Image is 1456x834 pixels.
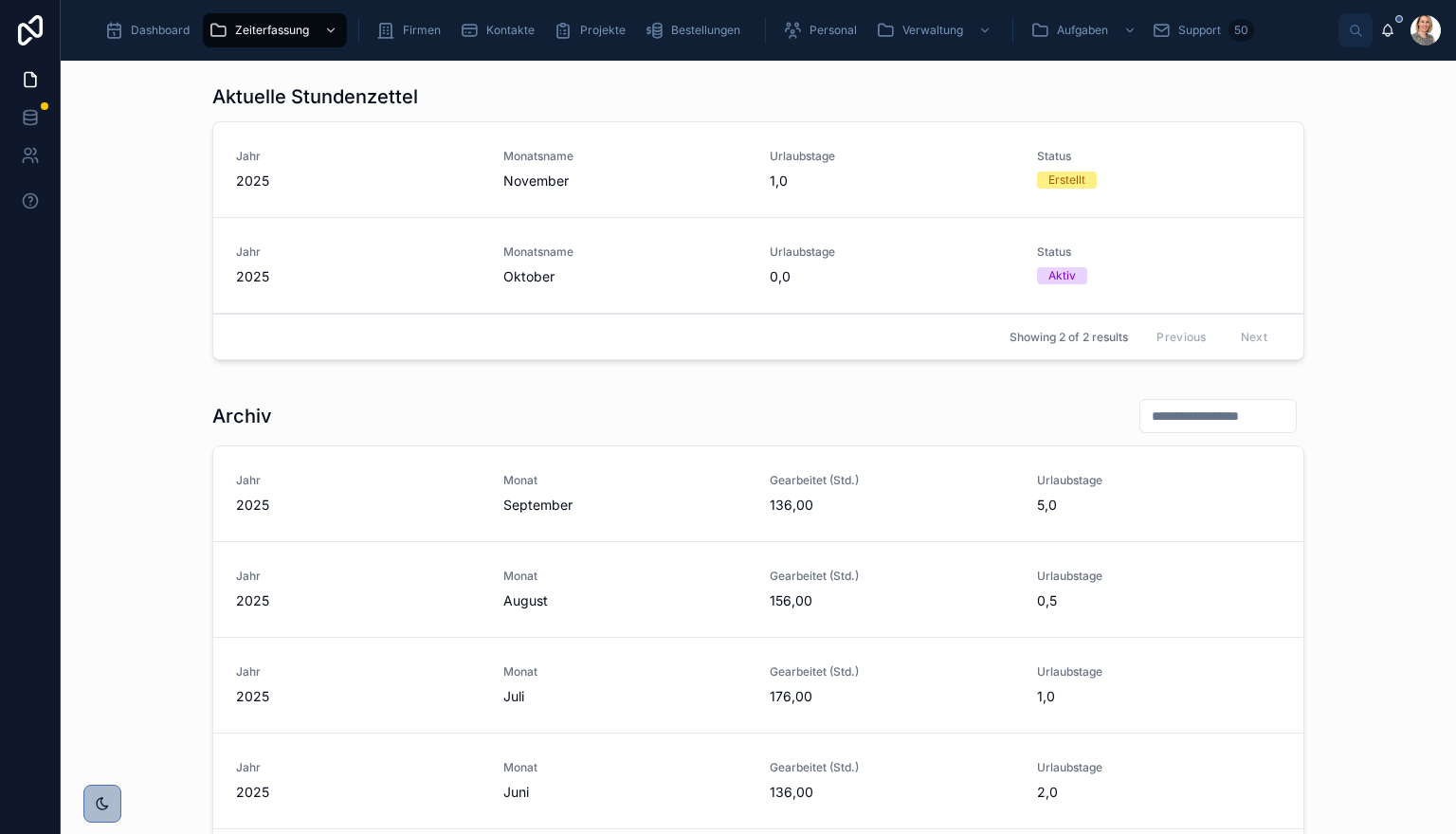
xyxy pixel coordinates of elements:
a: Jahr2025MonatsnameNovemberUrlaubstage1,0StatusErstellt [213,122,1303,218]
span: Gearbeitet (Std.) [770,569,1014,584]
span: 136,00 [770,496,1014,515]
span: November [503,172,748,190]
a: Kontakte [454,13,548,47]
span: Jahr [236,149,481,164]
span: 2,0 [1037,783,1282,802]
span: Monat [503,760,748,775]
span: Verwaltung [902,23,963,38]
span: Urlaubstage [1037,473,1282,488]
a: Verwaltung [870,13,1001,47]
span: 5,0 [1037,496,1282,515]
div: Erstellt [1048,172,1085,189]
span: Dashboard [131,23,190,38]
span: Gearbeitet (Std.) [770,760,1014,775]
div: scrollable content [91,9,1338,51]
span: 0,5 [1037,591,1282,610]
span: Monat [503,473,748,488]
span: Urlaubstage [1037,760,1282,775]
span: 2025 [236,687,481,706]
span: Monat [503,569,748,584]
span: September [503,496,748,515]
span: Urlaubstage [770,245,1014,260]
span: 2025 [236,783,481,802]
span: August [503,591,748,610]
a: Jahr2025MonatJuliGearbeitet (Std.)176,00Urlaubstage1,0 [213,638,1303,734]
a: Aufgaben [1025,13,1146,47]
a: Support50 [1146,13,1260,47]
div: Aktiv [1048,267,1076,284]
a: Projekte [548,13,639,47]
span: 176,00 [770,687,1014,706]
span: Monatsname [503,245,748,260]
span: Monatsname [503,149,748,164]
span: Firmen [403,23,441,38]
a: Firmen [371,13,454,47]
span: 136,00 [770,783,1014,802]
a: Jahr2025MonatSeptemberGearbeitet (Std.)136,00Urlaubstage5,0 [213,446,1303,542]
span: Urlaubstage [1037,569,1282,584]
a: Bestellungen [639,13,754,47]
h1: Archiv [212,403,272,429]
span: Jahr [236,569,481,584]
h1: Aktuelle Stundenzettel [212,83,418,110]
span: Jahr [236,245,481,260]
span: Jahr [236,473,481,488]
a: Zeiterfassung [203,13,347,47]
span: Jahr [236,760,481,775]
a: Jahr2025MonatJuniGearbeitet (Std.)136,00Urlaubstage2,0 [213,734,1303,829]
span: Support [1178,23,1221,38]
span: Status [1037,245,1282,260]
span: Oktober [503,267,748,286]
span: Personal [810,23,857,38]
span: Urlaubstage [1037,664,1282,680]
span: 2025 [236,496,481,515]
span: Status [1037,149,1282,164]
span: Showing 2 of 2 results [1010,330,1128,345]
span: 2025 [236,172,481,190]
div: 50 [1228,19,1254,42]
a: Personal [777,13,870,47]
span: 1,0 [770,172,1014,190]
span: Juni [503,783,748,802]
span: Monat [503,664,748,680]
a: Dashboard [99,13,203,47]
span: Zeiterfassung [235,23,309,38]
span: Aufgaben [1057,23,1108,38]
span: Kontakte [486,23,535,38]
a: Jahr2025MonatAugustGearbeitet (Std.)156,00Urlaubstage0,5 [213,542,1303,638]
span: 2025 [236,267,481,286]
a: Jahr2025MonatsnameOktoberUrlaubstage0,0StatusAktiv [213,218,1303,314]
span: Gearbeitet (Std.) [770,473,1014,488]
span: 156,00 [770,591,1014,610]
span: Urlaubstage [770,149,1014,164]
span: Juli [503,687,748,706]
span: Jahr [236,664,481,680]
span: 2025 [236,591,481,610]
span: Projekte [580,23,626,38]
span: 1,0 [1037,687,1282,706]
span: Gearbeitet (Std.) [770,664,1014,680]
span: 0,0 [770,267,1014,286]
span: Bestellungen [671,23,740,38]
